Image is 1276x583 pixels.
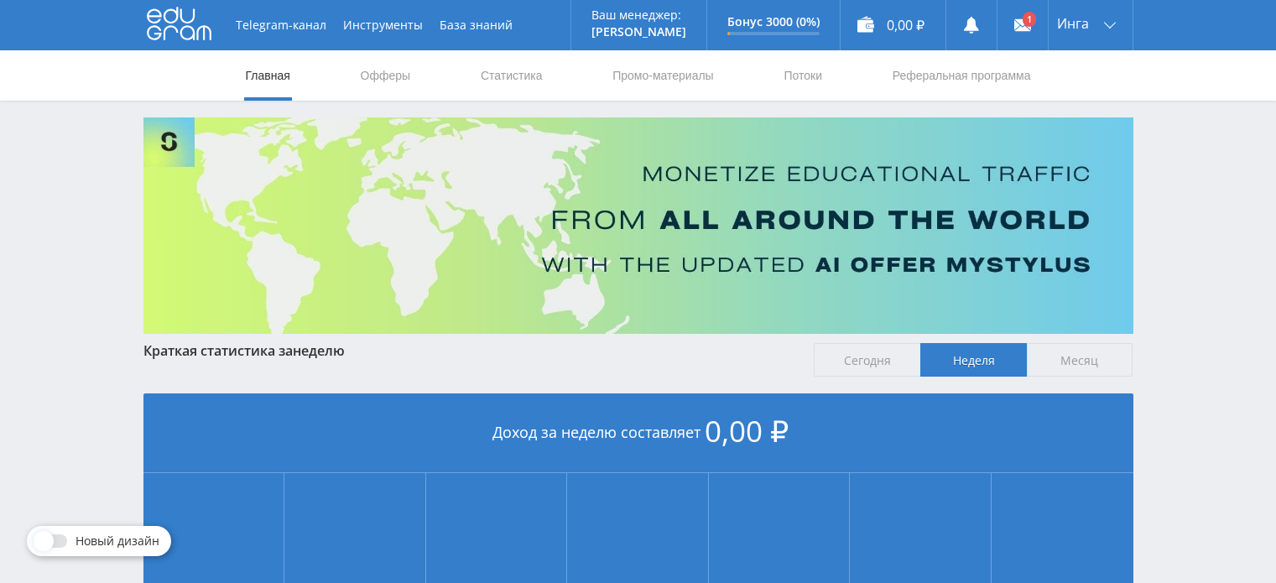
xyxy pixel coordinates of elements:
[705,411,789,450] span: 0,00 ₽
[143,117,1133,334] img: Banner
[143,393,1133,473] div: Доход за неделю составляет
[76,534,159,548] span: Новый дизайн
[611,50,715,101] a: Промо-материалы
[359,50,413,101] a: Офферы
[891,50,1033,101] a: Реферальная программа
[814,343,920,377] span: Сегодня
[591,25,686,39] p: [PERSON_NAME]
[591,8,686,22] p: Ваш менеджер:
[479,50,544,101] a: Статистика
[143,343,798,358] div: Краткая статистика за
[727,15,820,29] p: Бонус 3000 (0%)
[293,341,345,360] span: неделю
[920,343,1027,377] span: Неделя
[244,50,292,101] a: Главная
[1057,17,1089,30] span: Инга
[782,50,824,101] a: Потоки
[1027,343,1133,377] span: Месяц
